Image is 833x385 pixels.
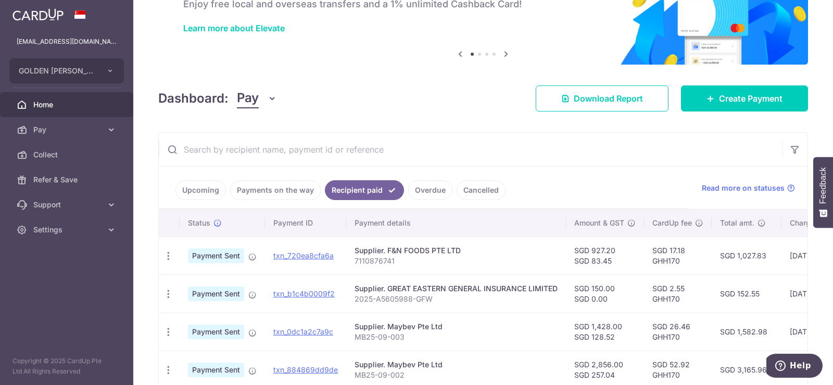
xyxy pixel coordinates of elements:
p: [EMAIL_ADDRESS][DOMAIN_NAME] [17,36,117,47]
a: Download Report [536,85,668,111]
a: Learn more about Elevate [183,23,285,33]
p: MB25-09-002 [355,370,558,380]
button: Pay [237,89,277,108]
span: Download Report [574,92,643,105]
span: Payment Sent [188,363,244,377]
span: GOLDEN [PERSON_NAME] MARKETING [19,66,96,76]
h4: Dashboard: [158,89,229,108]
span: Payment Sent [188,325,244,339]
p: 2025-A5605988-GFW [355,294,558,304]
span: Settings [33,225,102,235]
td: SGD 17.18 GHH170 [644,237,712,275]
span: Payment Sent [188,249,244,263]
a: Read more on statuses [702,183,795,193]
span: Pay [237,89,259,108]
span: Total amt. [720,218,754,228]
span: Payment Sent [188,287,244,301]
span: Create Payment [719,92,782,105]
button: Feedback - Show survey [813,157,833,228]
a: Upcoming [175,180,226,200]
span: Amount & GST [574,218,624,228]
span: Collect [33,150,102,160]
div: Supplier. GREAT EASTERN GENERAL INSURANCE LIMITED [355,283,558,294]
p: 7110876741 [355,256,558,266]
span: Charge date [790,218,832,228]
a: Payments on the way [230,180,321,200]
th: Payment ID [265,209,346,237]
td: SGD 150.00 SGD 0.00 [566,275,644,313]
a: txn_0dc1a2c7a9c [273,327,333,336]
td: SGD 927.20 SGD 83.45 [566,237,644,275]
td: SGD 152.55 [712,275,781,313]
a: txn_884869dd9de [273,365,338,374]
p: MB25-09-003 [355,332,558,342]
span: CardUp fee [652,218,692,228]
th: Payment details [346,209,566,237]
a: Overdue [408,180,452,200]
a: Create Payment [681,85,808,111]
img: CardUp [12,8,64,21]
div: Supplier. Maybev Pte Ltd [355,359,558,370]
input: Search by recipient name, payment id or reference [159,133,782,166]
td: SGD 26.46 GHH170 [644,313,712,351]
td: SGD 1,027.83 [712,237,781,275]
iframe: Opens a widget where you can find more information [766,354,823,380]
a: Cancelled [457,180,506,200]
td: SGD 1,582.98 [712,313,781,351]
span: Refer & Save [33,175,102,185]
div: Supplier. F&N FOODS PTE LTD [355,245,558,256]
span: Status [188,218,210,228]
a: txn_720ea8cfa6a [273,251,334,260]
span: Pay [33,125,102,135]
span: Support [33,200,102,210]
div: Supplier. Maybev Pte Ltd [355,321,558,332]
td: SGD 1,428.00 SGD 128.52 [566,313,644,351]
td: SGD 2.55 GHH170 [644,275,712,313]
span: Home [33,100,102,110]
a: txn_b1c4b0009f2 [273,289,335,298]
span: Feedback [818,167,828,204]
a: Recipient paid [325,180,404,200]
span: Read more on statuses [702,183,785,193]
button: GOLDEN [PERSON_NAME] MARKETING [9,58,124,83]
